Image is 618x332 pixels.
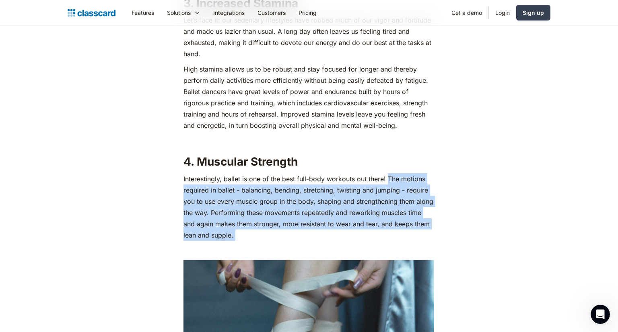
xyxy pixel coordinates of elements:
[68,7,115,18] a: home
[292,4,323,22] a: Pricing
[183,135,434,146] p: ‍
[183,64,434,131] p: High stamina allows us to be robust and stay focused for longer and thereby perform daily activit...
[183,155,298,168] strong: 4. Muscular Strength
[489,4,516,22] a: Login
[207,4,251,22] a: Integrations
[183,173,434,241] p: Interestingly, ballet is one of the best full-body workouts out there! The motions required in ba...
[167,8,191,17] div: Solutions
[183,245,434,256] p: ‍
[183,14,434,59] p: Let’s face it: our sedentary lifestyles have robbed much of our vigor and fortitude and made us l...
[591,305,610,324] iframe: Intercom live chat
[251,4,292,22] a: Customers
[125,4,161,22] a: Features
[445,4,488,22] a: Get a demo
[161,4,207,22] div: Solutions
[523,8,544,17] div: Sign up
[516,5,550,20] a: Sign up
